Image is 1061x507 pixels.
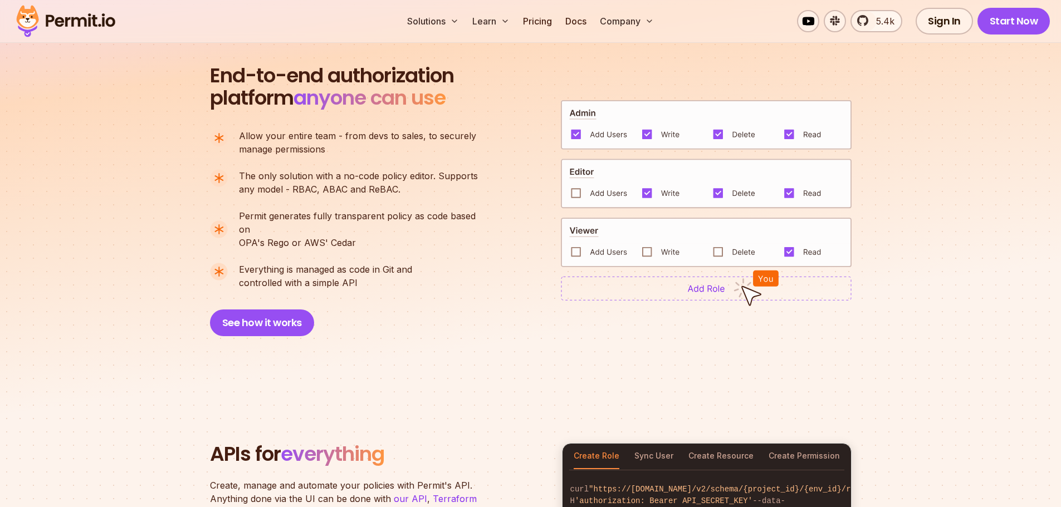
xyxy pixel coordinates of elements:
[688,444,754,469] button: Create Resource
[595,10,658,32] button: Company
[634,444,673,469] button: Sync User
[239,169,478,196] p: any model - RBAC, ABAC and ReBAC.
[977,8,1050,35] a: Start Now
[589,485,874,494] span: "https://[DOMAIN_NAME]/v2/schema/{project_id}/{env_id}/roles"
[519,10,556,32] a: Pricing
[239,263,412,289] p: controlled with a simple API
[239,209,487,236] span: Permit generates fully transparent policy as code based on
[561,10,591,32] a: Docs
[574,444,619,469] button: Create Role
[403,10,463,32] button: Solutions
[468,10,514,32] button: Learn
[394,493,427,504] a: our API
[239,169,478,183] span: The only solution with a no-code policy editor. Supports
[575,496,752,505] span: 'authorization: Bearer API_SECRET_KEY'
[210,65,454,87] span: End-to-end authorization
[869,14,894,28] span: 5.4k
[769,444,840,469] button: Create Permission
[239,209,487,249] p: OPA's Rego or AWS' Cedar
[850,10,902,32] a: 5.4k
[210,443,549,465] h2: APIs for
[294,83,446,112] span: anyone can use
[433,493,477,504] a: Terraform
[916,8,973,35] a: Sign In
[239,263,412,276] span: Everything is managed as code in Git and
[210,309,314,336] button: See how it works
[239,129,476,156] p: manage permissions
[11,2,120,40] img: Permit logo
[239,129,476,142] span: Allow your entire team - from devs to sales, to securely
[210,65,454,109] h2: platform
[281,440,384,468] span: everything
